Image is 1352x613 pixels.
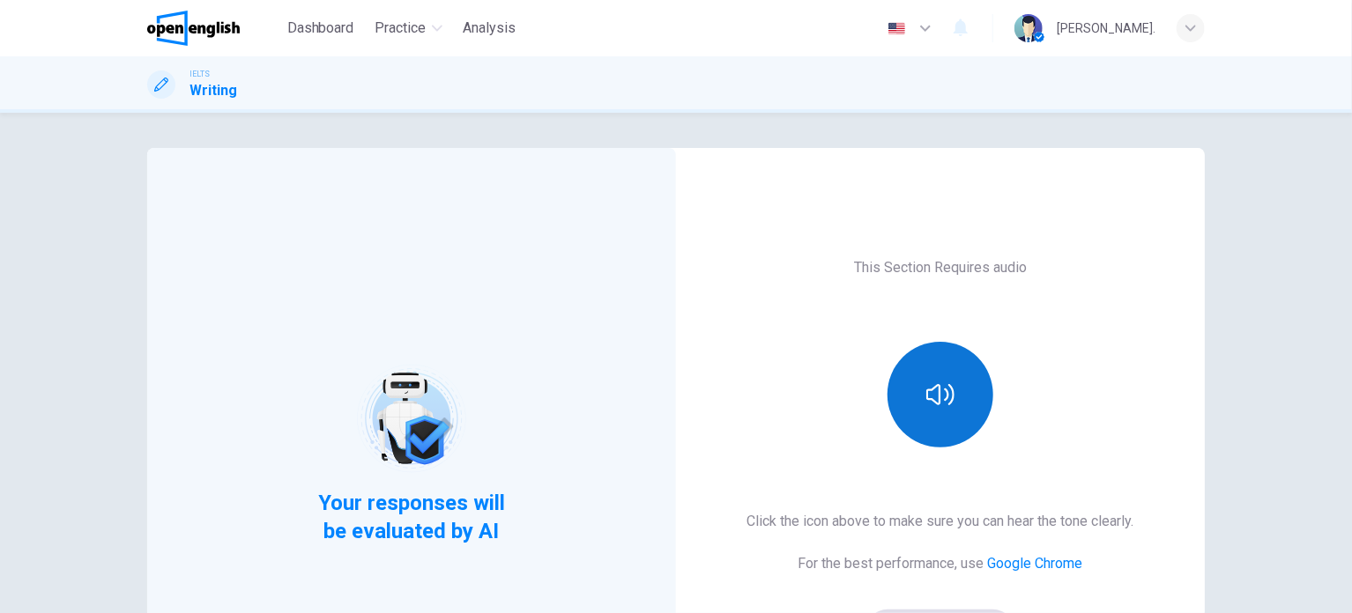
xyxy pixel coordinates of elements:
[988,555,1083,572] a: Google Chrome
[457,12,524,44] button: Analysis
[886,22,908,35] img: en
[464,18,516,39] span: Analysis
[1014,14,1043,42] img: Profile picture
[799,553,1083,574] h6: For the best performance, use
[854,257,1027,278] h6: This Section Requires audio
[287,18,354,39] span: Dashboard
[747,511,1134,532] h6: Click the icon above to make sure you can hear the tone clearly.
[305,489,519,545] span: Your responses will be evaluated by AI
[355,363,467,475] img: robot icon
[280,12,361,44] button: Dashboard
[147,11,280,46] a: OpenEnglish logo
[189,68,210,80] span: IELTS
[375,18,427,39] span: Practice
[147,11,240,46] img: OpenEnglish logo
[189,80,237,101] h1: Writing
[368,12,449,44] button: Practice
[1057,18,1155,39] div: [PERSON_NAME].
